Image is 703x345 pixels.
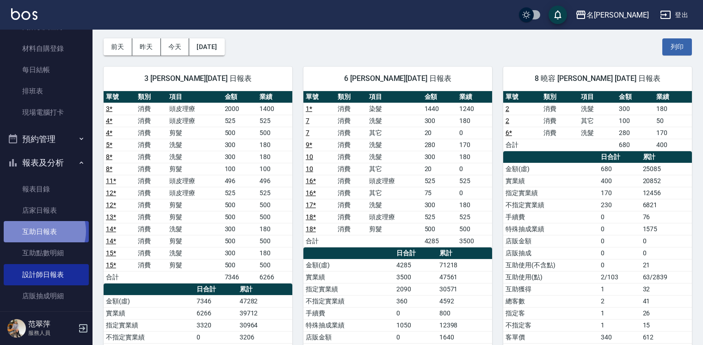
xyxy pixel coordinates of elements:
[437,295,492,307] td: 4592
[422,199,457,211] td: 300
[503,175,598,187] td: 實業績
[437,319,492,331] td: 12398
[136,115,167,127] td: 消費
[335,151,367,163] td: 消費
[237,319,292,331] td: 30964
[662,38,692,55] button: 列印
[167,175,222,187] td: 頭皮理療
[422,151,457,163] td: 300
[367,151,422,163] td: 洗髮
[503,307,598,319] td: 指定客
[222,139,258,151] td: 300
[598,199,641,211] td: 230
[579,127,617,139] td: 洗髮
[457,223,492,235] td: 500
[394,319,437,331] td: 1050
[167,139,222,151] td: 洗髮
[104,91,292,283] table: a dense table
[422,139,457,151] td: 280
[222,199,258,211] td: 500
[167,199,222,211] td: 剪髮
[457,103,492,115] td: 1240
[257,223,292,235] td: 180
[641,163,692,175] td: 25085
[457,91,492,103] th: 業績
[641,235,692,247] td: 0
[257,175,292,187] td: 496
[641,187,692,199] td: 12456
[237,307,292,319] td: 39712
[503,283,598,295] td: 互助獲得
[28,320,75,329] h5: 范翠萍
[104,295,194,307] td: 金額(虛)
[136,247,167,259] td: 消費
[104,331,194,343] td: 不指定實業績
[422,223,457,235] td: 500
[222,235,258,247] td: 500
[641,175,692,187] td: 20852
[457,199,492,211] td: 180
[437,307,492,319] td: 800
[598,163,641,175] td: 680
[617,115,654,127] td: 100
[136,211,167,223] td: 消費
[367,91,422,103] th: 項目
[422,163,457,175] td: 20
[222,187,258,199] td: 525
[457,127,492,139] td: 0
[222,163,258,175] td: 100
[394,331,437,343] td: 0
[167,223,222,235] td: 洗髮
[367,211,422,223] td: 頭皮理療
[7,319,26,338] img: Person
[335,163,367,175] td: 消費
[4,127,89,151] button: 預約管理
[457,187,492,199] td: 0
[598,331,641,343] td: 340
[222,259,258,271] td: 500
[367,175,422,187] td: 頭皮理療
[394,283,437,295] td: 2090
[367,103,422,115] td: 染髮
[394,271,437,283] td: 3500
[335,103,367,115] td: 消費
[422,127,457,139] td: 20
[654,127,692,139] td: 170
[237,283,292,296] th: 累計
[136,223,167,235] td: 消費
[654,103,692,115] td: 180
[506,105,509,112] a: 2
[303,307,394,319] td: 手續費
[167,115,222,127] td: 頭皮理療
[541,91,579,103] th: 類別
[641,151,692,163] th: 累計
[4,264,89,285] a: 設計師日報表
[222,151,258,163] td: 300
[222,247,258,259] td: 300
[303,295,394,307] td: 不指定實業績
[194,331,237,343] td: 0
[115,74,281,83] span: 3 [PERSON_NAME][DATE] 日報表
[257,103,292,115] td: 1400
[394,259,437,271] td: 4285
[503,331,598,343] td: 客單價
[335,211,367,223] td: 消費
[422,103,457,115] td: 1440
[257,235,292,247] td: 500
[641,223,692,235] td: 1575
[598,151,641,163] th: 日合計
[367,223,422,235] td: 剪髮
[257,187,292,199] td: 525
[257,211,292,223] td: 500
[4,310,89,334] button: 客戶管理
[303,235,335,247] td: 合計
[4,200,89,221] a: 店家日報表
[394,295,437,307] td: 360
[503,259,598,271] td: 互助使用(不含點)
[222,103,258,115] td: 2000
[437,331,492,343] td: 1640
[222,91,258,103] th: 金額
[598,307,641,319] td: 1
[4,221,89,242] a: 互助日報表
[457,139,492,151] td: 170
